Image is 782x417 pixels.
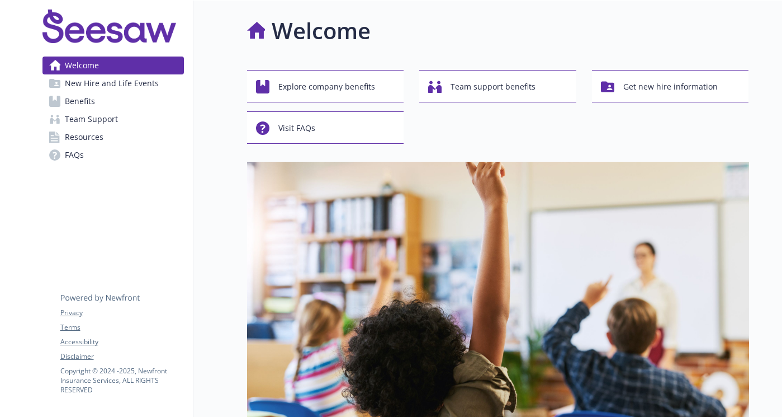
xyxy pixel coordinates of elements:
[42,57,184,74] a: Welcome
[42,146,184,164] a: FAQs
[65,74,159,92] span: New Hire and Life Events
[272,14,371,48] h1: Welcome
[65,128,103,146] span: Resources
[65,110,118,128] span: Team Support
[278,118,315,139] span: Visit FAQs
[247,111,404,144] button: Visit FAQs
[451,76,535,97] span: Team support benefits
[247,70,404,102] button: Explore company benefits
[42,128,184,146] a: Resources
[60,337,183,347] a: Accessibility
[60,352,183,362] a: Disclaimer
[419,70,576,102] button: Team support benefits
[592,70,749,102] button: Get new hire information
[65,146,84,164] span: FAQs
[65,57,99,74] span: Welcome
[42,74,184,92] a: New Hire and Life Events
[278,76,375,97] span: Explore company benefits
[42,92,184,110] a: Benefits
[60,308,183,318] a: Privacy
[60,366,183,395] p: Copyright © 2024 - 2025 , Newfront Insurance Services, ALL RIGHTS RESERVED
[623,76,718,97] span: Get new hire information
[60,322,183,332] a: Terms
[42,110,184,128] a: Team Support
[65,92,95,110] span: Benefits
